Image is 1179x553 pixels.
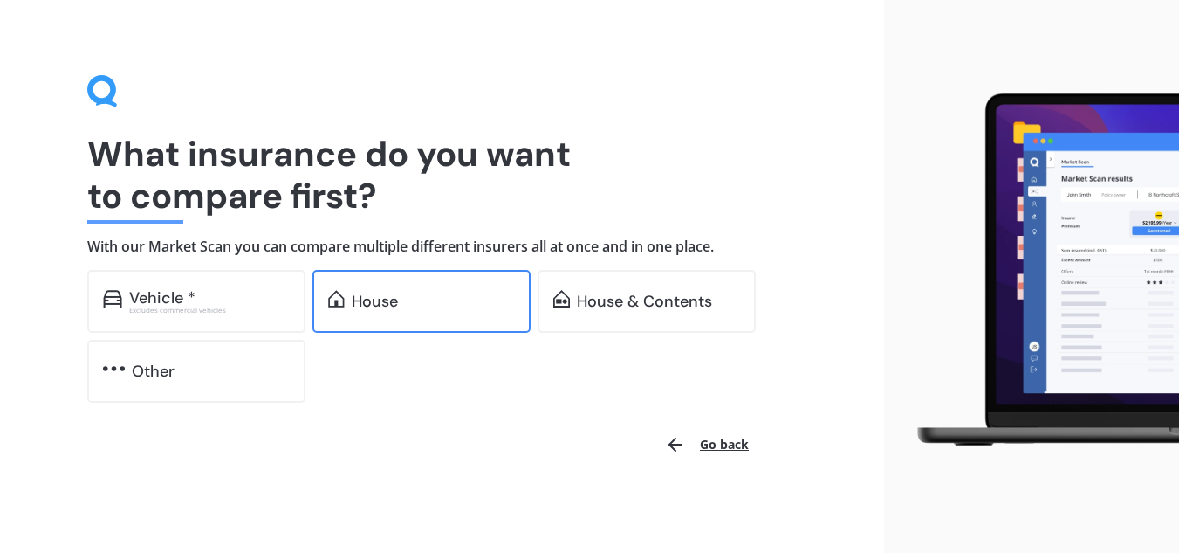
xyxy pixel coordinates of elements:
[655,424,759,466] button: Go back
[103,290,122,308] img: car.f15378c7a67c060ca3f3.svg
[553,290,570,308] img: home-and-contents.b802091223b8502ef2dd.svg
[129,307,290,314] div: Excludes commercial vehicles
[352,293,398,310] div: House
[328,290,345,308] img: home.91c183c226a05b4dc763.svg
[577,293,712,310] div: House & Contents
[87,238,797,256] h4: With our Market Scan you can compare multiple different insurers all at once and in one place.
[87,133,797,217] h1: What insurance do you want to compare first?
[129,289,195,307] div: Vehicle *
[103,360,125,377] img: other.81dba5aafe580aa69f38.svg
[132,363,175,380] div: Other
[898,86,1179,454] img: laptop.webp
